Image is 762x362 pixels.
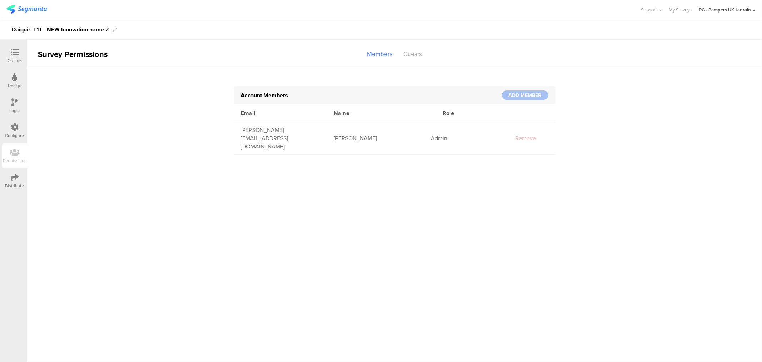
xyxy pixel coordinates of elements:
[8,57,22,64] div: Outline
[6,5,47,14] img: segmanta logo
[27,48,109,60] div: Survey Permissions
[5,132,24,139] div: Configure
[362,48,398,60] div: Members
[8,82,21,89] div: Design
[424,134,508,142] div: Admin
[241,91,502,99] div: Account Members
[10,107,20,114] div: Logic
[327,134,424,142] div: [PERSON_NAME]
[5,182,24,189] div: Distribute
[234,109,327,117] div: Email
[234,126,327,151] div: roszko.j@pg.com
[398,48,428,60] div: Guests
[327,109,436,117] div: Name
[699,6,751,13] div: PG - Pampers UK Janrain
[436,109,520,117] div: Role
[641,6,657,13] span: Support
[12,24,109,35] div: Daiquiri T1T - NEW Innovation name 2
